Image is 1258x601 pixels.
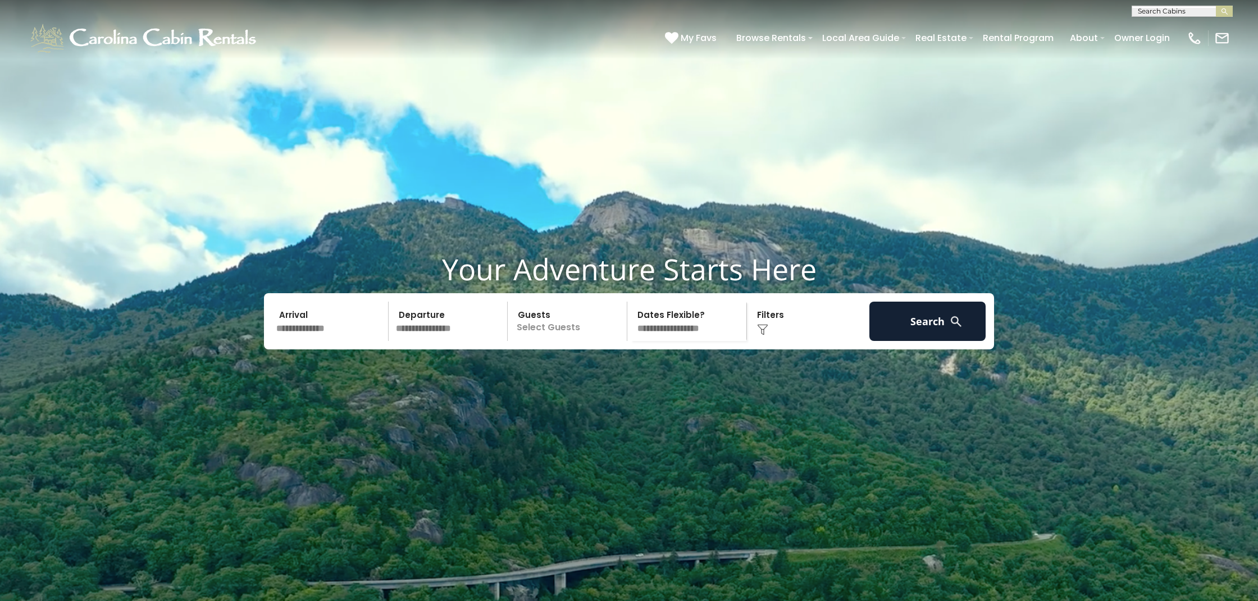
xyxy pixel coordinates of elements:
a: Owner Login [1109,28,1175,48]
span: My Favs [681,31,717,45]
a: My Favs [665,31,719,45]
img: mail-regular-white.png [1214,30,1230,46]
img: White-1-1-2.png [28,21,261,55]
a: Local Area Guide [817,28,905,48]
h1: Your Adventure Starts Here [8,252,1250,286]
button: Search [869,302,986,341]
a: About [1064,28,1104,48]
p: Select Guests [511,302,627,341]
a: Rental Program [977,28,1059,48]
img: phone-regular-white.png [1187,30,1202,46]
a: Browse Rentals [731,28,812,48]
img: search-regular-white.png [949,315,963,329]
img: filter--v1.png [757,324,768,335]
a: Real Estate [910,28,972,48]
